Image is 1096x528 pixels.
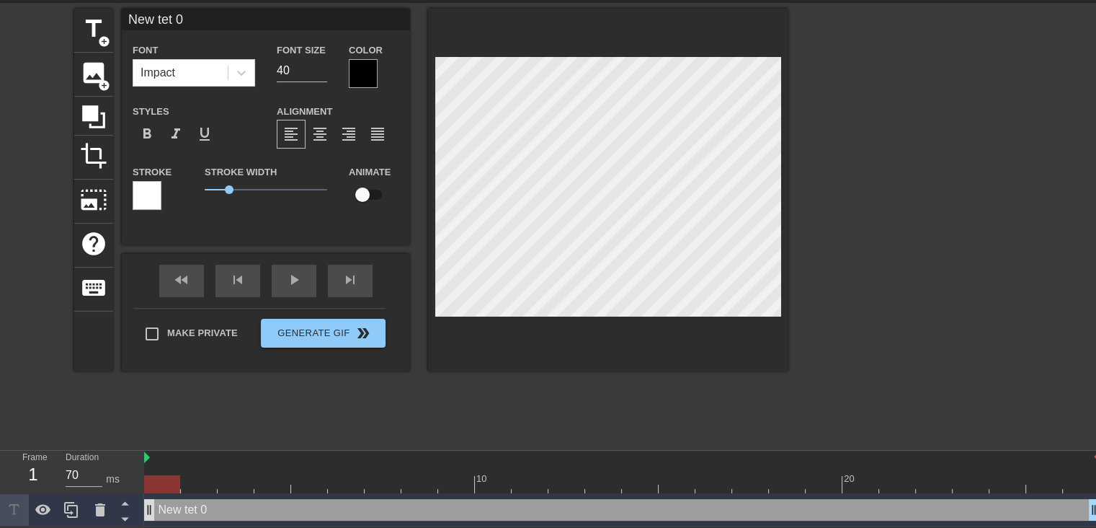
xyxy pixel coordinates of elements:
label: Styles [133,105,169,119]
span: crop [80,142,107,170]
span: add_circle [98,35,110,48]
div: Impact [141,64,175,82]
div: 1 [22,462,44,488]
span: format_italic [167,126,184,143]
span: Make Private [167,326,238,340]
span: skip_next [342,271,359,289]
label: Stroke Width [205,165,277,180]
label: Font [133,43,158,58]
span: fast_rewind [173,271,190,289]
span: format_align_left [282,126,300,143]
span: play_arrow [285,271,303,289]
span: photo_size_select_large [80,186,107,214]
label: Alignment [277,105,332,119]
span: format_underline [196,126,213,143]
div: 20 [844,472,857,486]
span: format_bold [138,126,156,143]
span: skip_previous [229,271,246,289]
label: Duration [66,454,99,462]
label: Stroke [133,165,171,180]
span: format_align_center [311,126,329,143]
label: Font Size [277,43,326,58]
div: 10 [476,472,489,486]
span: format_align_right [340,126,357,143]
span: image [80,59,107,87]
span: keyboard [80,274,107,302]
label: Animate [349,165,391,180]
div: ms [106,472,120,487]
span: double_arrow [355,325,372,342]
span: Generate Gif [267,325,380,342]
div: Frame [12,451,55,493]
button: Generate Gif [261,319,386,348]
label: Color [349,43,383,58]
span: drag_handle [142,503,156,517]
span: title [80,15,107,43]
span: format_align_justify [369,126,386,143]
span: help [80,230,107,258]
span: add_circle [98,79,110,92]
